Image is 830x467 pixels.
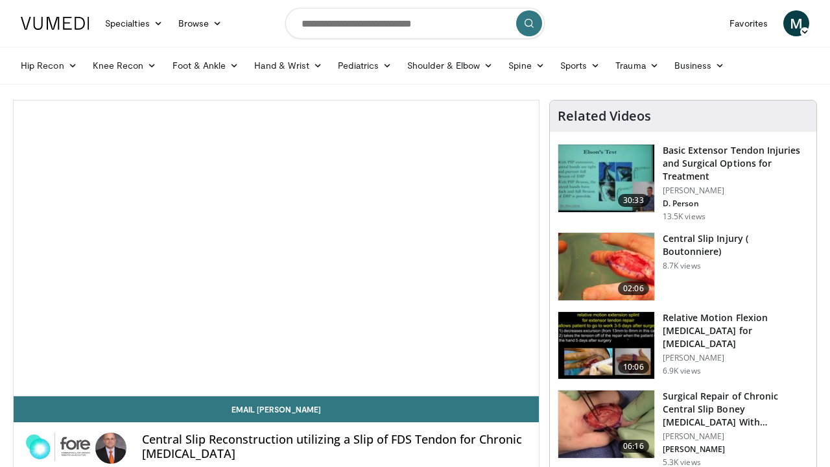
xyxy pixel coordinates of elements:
a: Business [667,53,733,78]
a: Trauma [608,53,667,78]
a: Browse [171,10,230,36]
video-js: Video Player [14,101,539,396]
h3: Central Slip Injury ( Boutonniere) [663,232,809,258]
a: Hip Recon [13,53,85,78]
img: e59a089c-b691-4cbf-8512-a4373c044668.150x105_q85_crop-smart_upscale.jpg [558,390,654,458]
a: Spine [501,53,552,78]
span: 10:06 [618,361,649,374]
a: M [783,10,809,36]
h3: Surgical Repair of Chronic Central Slip Boney [MEDICAL_DATA] With… [663,390,809,429]
a: Sports [552,53,608,78]
img: PE3O6Z9ojHeNSk7H4xMDoxOjB1O8AjAz.150x105_q85_crop-smart_upscale.jpg [558,233,654,300]
a: Hand & Wrist [246,53,330,78]
a: Foot & Ankle [165,53,247,78]
a: 10:06 Relative Motion Flexion [MEDICAL_DATA] for [MEDICAL_DATA] [PERSON_NAME] 6.9K views [558,311,809,380]
a: Specialties [97,10,171,36]
img: bed40874-ca21-42dc-8a42-d9b09b7d8d58.150x105_q85_crop-smart_upscale.jpg [558,145,654,212]
h4: Central Slip Reconstruction utilizing a Slip of FDS Tendon for Chronic [MEDICAL_DATA] [142,433,528,461]
p: [PERSON_NAME] [663,444,809,455]
span: 02:06 [618,282,649,295]
p: 8.7K views [663,261,701,271]
a: Favorites [722,10,776,36]
img: Avatar [95,433,126,464]
input: Search topics, interventions [285,8,545,39]
img: FORE [24,433,90,464]
p: D. Person [663,198,809,209]
span: 06:16 [618,440,649,453]
a: Knee Recon [85,53,165,78]
span: 30:33 [618,194,649,207]
p: [PERSON_NAME] [663,186,809,196]
h4: Related Videos [558,108,651,124]
p: [PERSON_NAME] [663,353,809,363]
p: 13.5K views [663,211,705,222]
a: 30:33 Basic Extensor Tendon Injuries and Surgical Options for Treatment [PERSON_NAME] D. Person 1... [558,144,809,222]
a: Pediatrics [330,53,399,78]
a: Shoulder & Elbow [399,53,501,78]
h3: Basic Extensor Tendon Injuries and Surgical Options for Treatment [663,144,809,183]
img: VuMedi Logo [21,17,89,30]
p: [PERSON_NAME] [663,431,809,442]
h3: Relative Motion Flexion [MEDICAL_DATA] for [MEDICAL_DATA] [663,311,809,350]
p: 6.9K views [663,366,701,376]
a: 02:06 Central Slip Injury ( Boutonniere) 8.7K views [558,232,809,301]
img: 59b5d2c6-08f8-464a-8067-1fe7aff7f91b.150x105_q85_crop-smart_upscale.jpg [558,312,654,379]
a: Email [PERSON_NAME] [14,396,539,422]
